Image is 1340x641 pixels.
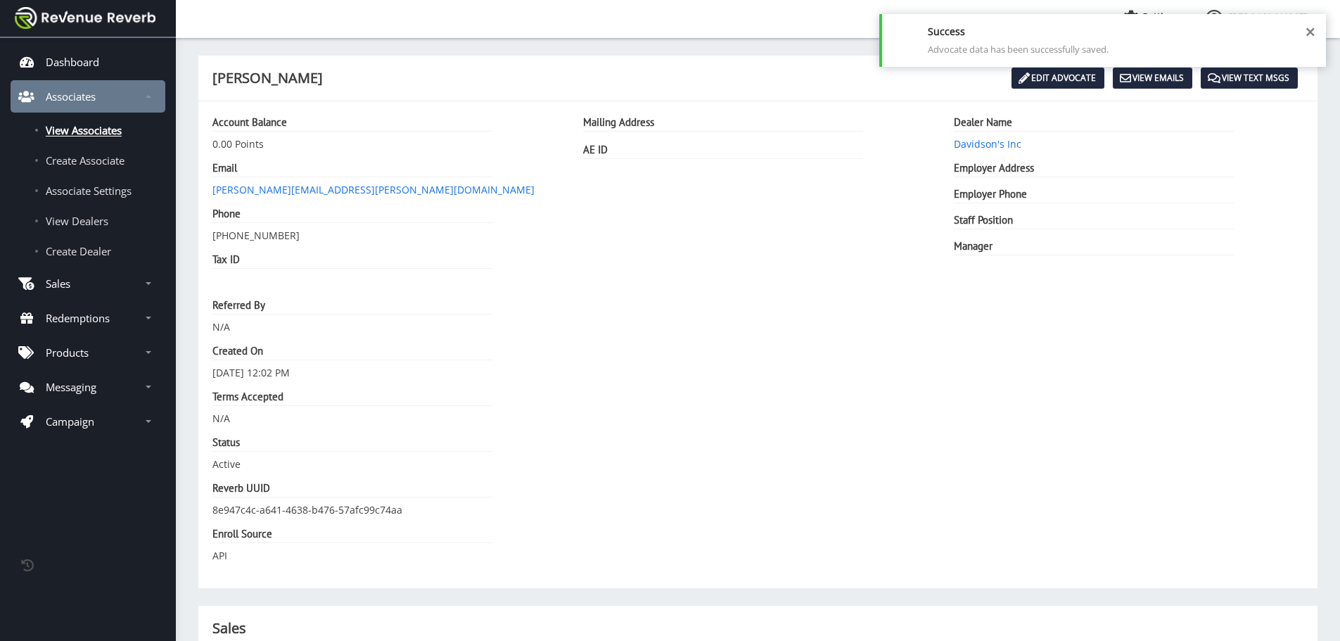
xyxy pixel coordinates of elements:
[11,80,165,113] a: Associates
[583,143,863,159] dt: AE ID
[212,137,562,151] dd: 0.00 Points
[11,146,165,174] a: Create Associate
[212,412,562,426] dd: N/A
[212,253,492,269] dt: Tax ID
[15,7,155,29] img: navbar brand
[212,68,323,87] strong: [PERSON_NAME]
[46,244,111,258] span: Create Dealer
[1142,10,1180,23] span: Settings
[46,55,99,69] p: Dashboard
[928,43,1109,56] span: Advocate data has been successfully saved.
[46,123,122,137] span: View Associates
[11,336,165,369] a: Products
[1113,68,1192,89] a: View Emails
[212,390,492,406] dt: Terms Accepted
[212,457,562,471] dd: Active
[11,267,165,300] a: Sales
[11,116,165,144] a: View Associates
[954,239,1234,255] dt: Manager
[1229,11,1308,24] span: [PERSON_NAME]
[46,277,70,291] p: Sales
[1206,10,1319,31] a: [PERSON_NAME]
[212,481,492,497] dt: Reverb UUID
[46,153,125,167] span: Create Associate
[212,436,492,452] dt: Status
[11,207,165,235] a: View Dealers
[1012,68,1104,89] a: Edit Advocate
[46,414,94,429] p: Campaign
[46,311,110,325] p: Redemptions
[46,345,89,360] p: Products
[212,320,562,334] dd: N/A
[954,137,1021,151] a: Davidson's Inc
[212,207,492,223] dt: Phone
[212,503,562,517] dd: 8e947c4c-a641-4638-b476-57afc99c74aa
[1206,10,1223,27] img: ph-profile.png
[11,177,165,205] a: Associate Settings
[1123,10,1192,31] a: Settings
[954,161,1234,177] dt: Employer Address
[212,161,492,177] dt: Email
[46,380,96,394] p: Messaging
[212,298,492,315] dt: Referred By
[954,115,1234,132] dt: Dealer Name
[954,187,1234,203] dt: Employer Phone
[954,213,1234,229] dt: Staff Position
[212,183,535,196] a: [PERSON_NAME][EMAIL_ADDRESS][PERSON_NAME][DOMAIN_NAME]
[11,237,165,265] a: Create Dealer
[583,115,863,132] dt: Mailing Address
[212,618,246,637] strong: Sales
[1201,68,1298,89] a: View Text Msgs
[212,366,562,380] dd: [DATE] 12:02 PM
[212,527,492,543] dt: Enroll Source
[212,549,562,563] dd: API
[46,214,108,228] span: View Dealers
[212,229,562,243] dd: [PHONE_NUMBER]
[1301,23,1319,40] button: ×
[46,184,132,198] span: Associate Settings
[928,25,1312,39] span: Success
[11,405,165,438] a: Campaign
[212,115,287,129] b: Account Balance
[212,344,492,360] dt: Created On
[46,89,96,103] p: Associates
[11,46,165,78] a: Dashboard
[11,371,165,403] a: Messaging
[11,302,165,334] a: Redemptions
